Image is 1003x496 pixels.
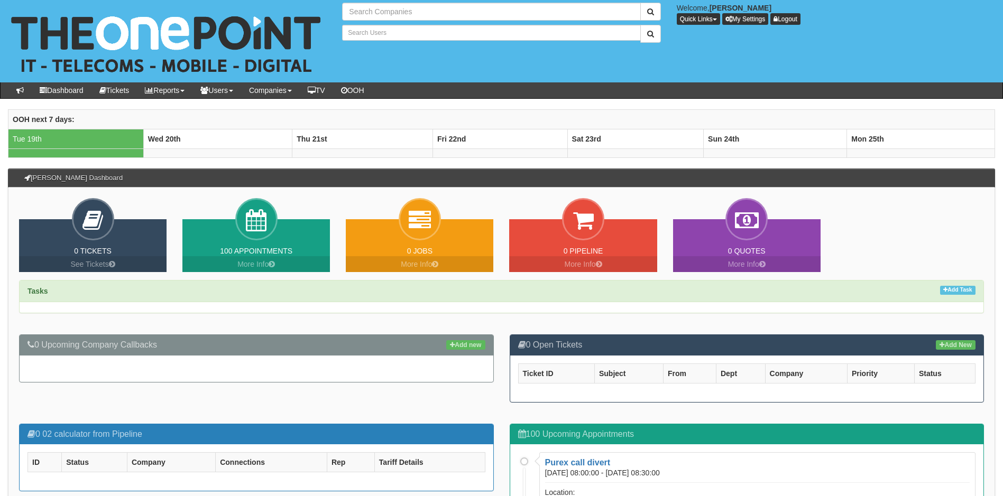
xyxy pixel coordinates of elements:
th: Sun 24th [704,129,847,148]
a: 0 Pipeline [564,247,603,255]
th: Company [765,363,847,383]
h3: 0 Upcoming Company Callbacks [27,340,485,350]
h3: 100 Upcoming Appointments [518,429,976,439]
b: [PERSON_NAME] [710,4,771,12]
a: Users [192,82,241,98]
a: My Settings [722,13,769,25]
th: Sat 23rd [567,129,703,148]
a: TV [300,82,333,98]
a: Reports [137,82,192,98]
th: Subject [594,363,663,383]
a: More Info [509,256,657,272]
th: Status [62,453,127,472]
a: Companies [241,82,300,98]
th: Status [914,363,975,383]
th: Wed 20th [143,129,292,148]
th: Tariff Details [374,453,485,472]
div: [DATE] 08:00:00 - [DATE] 08:30:00 [545,467,668,478]
th: Fri 22nd [433,129,567,148]
th: Thu 21st [292,129,433,148]
th: Priority [847,363,914,383]
a: Add new [446,340,485,350]
th: From [663,363,716,383]
th: Dept [716,363,765,383]
a: More Info [346,256,493,272]
h3: 0 Open Tickets [518,340,976,350]
th: Ticket ID [518,363,594,383]
button: Quick Links [677,13,720,25]
div: Welcome, [669,3,1003,25]
input: Search Users [342,25,640,41]
a: Tickets [91,82,137,98]
a: 0 Tickets [74,247,112,255]
th: OOH next 7 days: [8,109,995,129]
th: ID [28,453,62,472]
a: 0 Quotes [728,247,766,255]
th: Mon 25th [847,129,995,148]
a: Add Task [940,286,976,295]
th: Company [127,453,215,472]
a: Add New [936,340,976,350]
a: 100 Appointments [220,247,292,255]
th: Connections [216,453,327,472]
input: Search Companies [342,3,640,21]
a: More Info [673,256,821,272]
a: See Tickets [19,256,167,272]
a: 0 Jobs [407,247,433,255]
a: Logout [770,13,800,25]
h3: 0 02 calculator from Pipeline [27,429,485,439]
a: OOH [333,82,372,98]
th: Rep [327,453,374,472]
strong: Tasks [27,287,48,295]
td: Tue 19th [8,129,144,148]
a: Purex call divert [545,458,611,467]
a: Dashboard [32,82,91,98]
h3: [PERSON_NAME] Dashboard [19,169,128,187]
a: More Info [182,256,330,272]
